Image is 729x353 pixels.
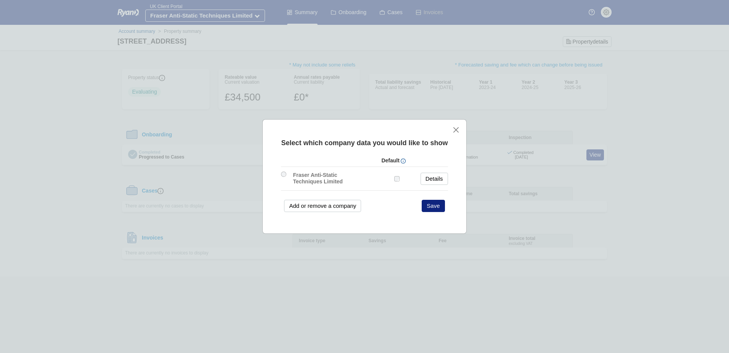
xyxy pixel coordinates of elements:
a: Details [421,173,448,185]
span: Select which company data you would like to show [281,139,448,147]
button: close [452,126,460,134]
strong: Default [381,157,399,164]
button: Add or remove a company [284,200,361,212]
label: Fraser Anti-Static Techniques Limited [289,170,364,186]
button: Save [422,200,445,212]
